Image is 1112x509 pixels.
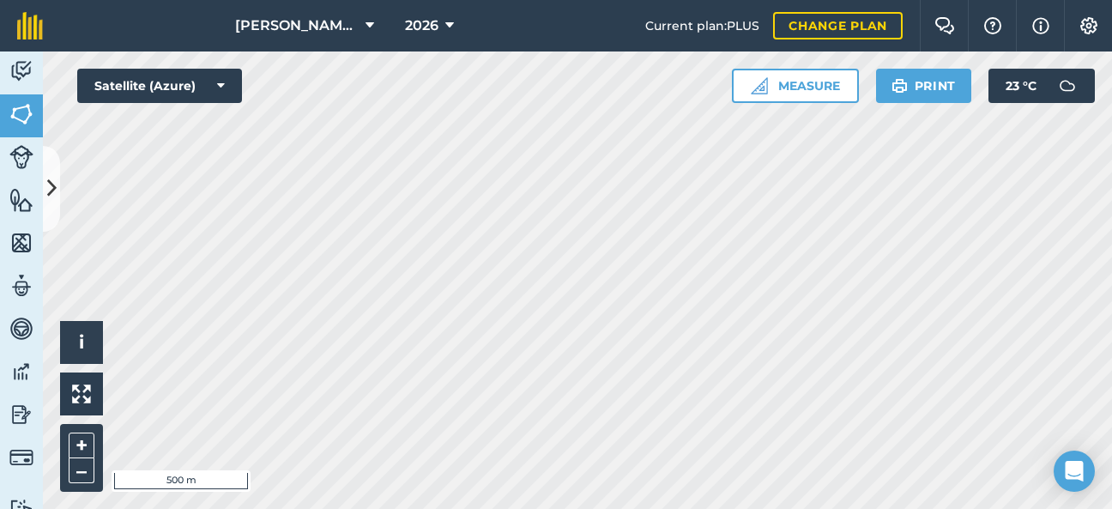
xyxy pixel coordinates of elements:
[9,273,33,299] img: svg+xml;base64,PD94bWwgdmVyc2lvbj0iMS4wIiBlbmNvZGluZz0idXRmLTgiPz4KPCEtLSBHZW5lcmF0b3I6IEFkb2JlIE...
[9,187,33,213] img: svg+xml;base64,PHN2ZyB4bWxucz0iaHR0cDovL3d3dy53My5vcmcvMjAwMC9zdmciIHdpZHRoPSI1NiIgaGVpZ2h0PSI2MC...
[9,230,33,256] img: svg+xml;base64,PHN2ZyB4bWxucz0iaHR0cDovL3d3dy53My5vcmcvMjAwMC9zdmciIHdpZHRoPSI1NiIgaGVpZ2h0PSI2MC...
[751,77,768,94] img: Ruler icon
[72,385,91,403] img: Four arrows, one pointing top left, one top right, one bottom right and the last bottom left
[17,12,43,39] img: fieldmargin Logo
[1054,451,1095,492] div: Open Intercom Messenger
[9,316,33,342] img: svg+xml;base64,PD94bWwgdmVyc2lvbj0iMS4wIiBlbmNvZGluZz0idXRmLTgiPz4KPCEtLSBHZW5lcmF0b3I6IEFkb2JlIE...
[1050,69,1085,103] img: svg+xml;base64,PD94bWwgdmVyc2lvbj0iMS4wIiBlbmNvZGluZz0idXRmLTgiPz4KPCEtLSBHZW5lcmF0b3I6IEFkb2JlIE...
[645,16,759,35] span: Current plan : PLUS
[1079,17,1099,34] img: A cog icon
[988,69,1095,103] button: 23 °C
[732,69,859,103] button: Measure
[405,15,438,36] span: 2026
[934,17,955,34] img: Two speech bubbles overlapping with the left bubble in the forefront
[9,445,33,470] img: svg+xml;base64,PD94bWwgdmVyc2lvbj0iMS4wIiBlbmNvZGluZz0idXRmLTgiPz4KPCEtLSBHZW5lcmF0b3I6IEFkb2JlIE...
[79,331,84,353] span: i
[773,12,903,39] a: Change plan
[1006,69,1036,103] span: 23 ° C
[60,321,103,364] button: i
[69,458,94,483] button: –
[69,433,94,458] button: +
[9,402,33,427] img: svg+xml;base64,PD94bWwgdmVyc2lvbj0iMS4wIiBlbmNvZGluZz0idXRmLTgiPz4KPCEtLSBHZW5lcmF0b3I6IEFkb2JlIE...
[1032,15,1049,36] img: svg+xml;base64,PHN2ZyB4bWxucz0iaHR0cDovL3d3dy53My5vcmcvMjAwMC9zdmciIHdpZHRoPSIxNyIgaGVpZ2h0PSIxNy...
[9,145,33,169] img: svg+xml;base64,PD94bWwgdmVyc2lvbj0iMS4wIiBlbmNvZGluZz0idXRmLTgiPz4KPCEtLSBHZW5lcmF0b3I6IEFkb2JlIE...
[9,58,33,84] img: svg+xml;base64,PD94bWwgdmVyc2lvbj0iMS4wIiBlbmNvZGluZz0idXRmLTgiPz4KPCEtLSBHZW5lcmF0b3I6IEFkb2JlIE...
[891,76,908,96] img: svg+xml;base64,PHN2ZyB4bWxucz0iaHR0cDovL3d3dy53My5vcmcvMjAwMC9zdmciIHdpZHRoPSIxOSIgaGVpZ2h0PSIyNC...
[9,359,33,385] img: svg+xml;base64,PD94bWwgdmVyc2lvbj0iMS4wIiBlbmNvZGluZz0idXRmLTgiPz4KPCEtLSBHZW5lcmF0b3I6IEFkb2JlIE...
[9,101,33,127] img: svg+xml;base64,PHN2ZyB4bWxucz0iaHR0cDovL3d3dy53My5vcmcvMjAwMC9zdmciIHdpZHRoPSI1NiIgaGVpZ2h0PSI2MC...
[982,17,1003,34] img: A question mark icon
[235,15,359,36] span: [PERSON_NAME] Family Farms
[876,69,972,103] button: Print
[77,69,242,103] button: Satellite (Azure)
